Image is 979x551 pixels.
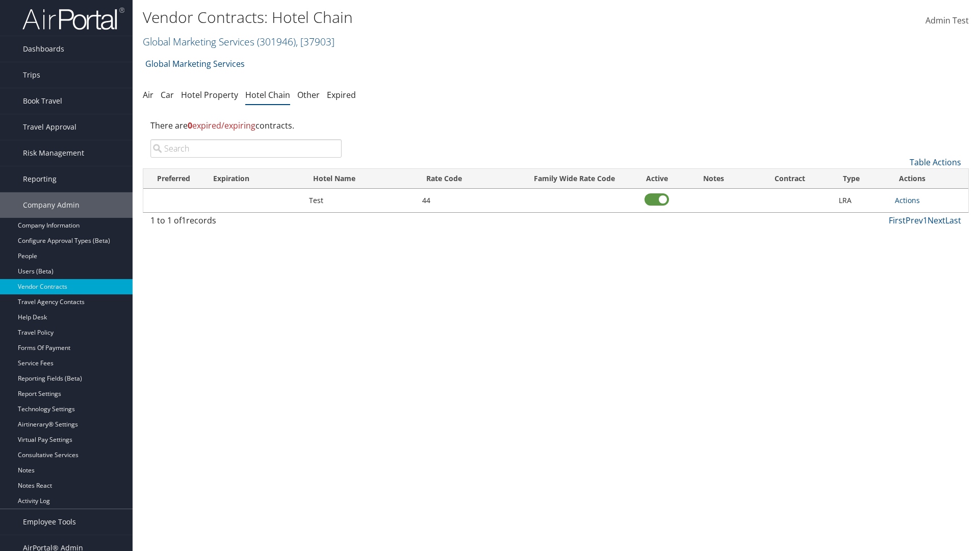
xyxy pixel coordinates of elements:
[417,169,516,189] th: Rate Code: activate to sort column ascending
[417,189,516,212] td: 44
[327,89,356,101] a: Expired
[910,157,961,168] a: Table Actions
[143,169,204,189] th: Preferred: activate to sort column ascending
[161,89,174,101] a: Car
[23,192,80,218] span: Company Admin
[516,169,633,189] th: Family Wide Rate Code: activate to sort column ascending
[182,215,186,226] span: 1
[890,169,968,189] th: Actions
[23,509,76,535] span: Employee Tools
[150,214,342,232] div: 1 to 1 of records
[889,215,906,226] a: First
[297,89,320,101] a: Other
[23,140,84,166] span: Risk Management
[746,169,833,189] th: Contract: activate to sort column ascending
[23,62,40,88] span: Trips
[188,120,255,131] span: expired/expiring
[304,189,417,212] td: Test
[22,7,124,31] img: airportal-logo.png
[304,169,417,189] th: Hotel Name: activate to sort column ascending
[923,215,928,226] a: 1
[906,215,923,226] a: Prev
[23,36,64,62] span: Dashboards
[928,215,945,226] a: Next
[945,215,961,226] a: Last
[834,169,890,189] th: Type: activate to sort column ascending
[925,15,969,26] span: Admin Test
[145,54,245,74] a: Global Marketing Services
[834,189,890,212] td: LRA
[150,139,342,158] input: Search
[143,35,334,48] a: Global Marketing Services
[23,88,62,114] span: Book Travel
[23,114,76,140] span: Travel Approval
[188,120,192,131] strong: 0
[681,169,746,189] th: Notes: activate to sort column ascending
[245,89,290,101] a: Hotel Chain
[296,35,334,48] span: , [ 37903 ]
[23,166,57,192] span: Reporting
[257,35,296,48] span: ( 301946 )
[925,5,969,37] a: Admin Test
[633,169,681,189] th: Active: activate to sort column ascending
[895,195,920,205] a: Actions
[143,112,969,139] div: There are contracts.
[143,89,153,101] a: Air
[143,7,693,28] h1: Vendor Contracts: Hotel Chain
[181,89,238,101] a: Hotel Property
[204,169,304,189] th: Expiration: activate to sort column ascending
